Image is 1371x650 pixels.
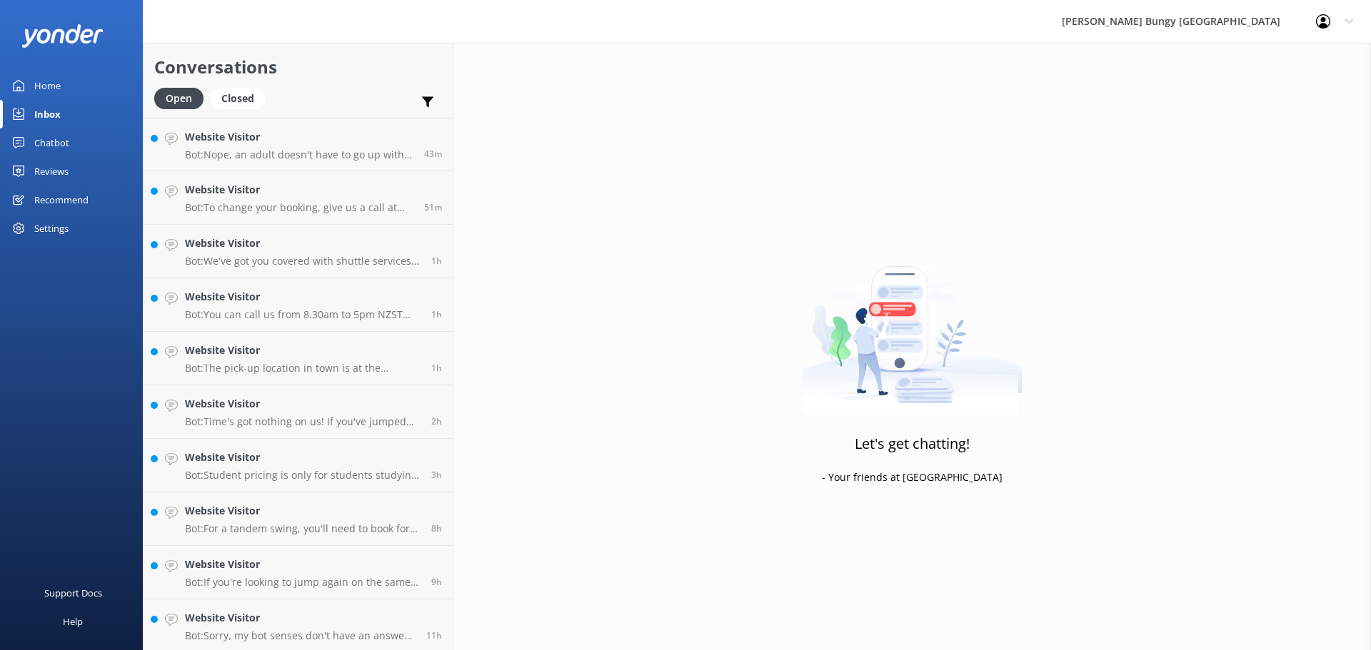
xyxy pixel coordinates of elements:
[144,492,453,546] a: Website VisitorBot:For a tandem swing, you'll need to book for two adults. Just reserve two indiv...
[822,469,1003,485] p: - Your friends at [GEOGRAPHIC_DATA]
[185,308,421,321] p: Bot: You can call us from 8.30am to 5pm NZST daily. Hit us up at [PHONE_NUMBER].
[185,576,421,589] p: Bot: If you're looking to jump again on the same day, we've got special second jump prices availa...
[431,362,442,374] span: Sep 11 2025 07:31am (UTC +12:00) Pacific/Auckland
[185,450,421,465] h4: Website Visitor
[185,255,421,268] p: Bot: We've got you covered with shuttle services from our [GEOGRAPHIC_DATA] office to [GEOGRAPHIC...
[144,225,453,278] a: Website VisitorBot:We've got you covered with shuttle services from our [GEOGRAPHIC_DATA] office ...
[431,308,442,320] span: Sep 11 2025 08:06am (UTC +12:00) Pacific/Auckland
[185,503,421,519] h4: Website Visitor
[185,129,413,145] h4: Website Visitor
[34,214,69,243] div: Settings
[185,342,421,358] h4: Website Visitor
[185,557,421,572] h4: Website Visitor
[34,71,61,100] div: Home
[424,148,442,160] span: Sep 11 2025 08:44am (UTC +12:00) Pacific/Auckland
[34,100,61,128] div: Inbox
[144,546,453,599] a: Website VisitorBot:If you're looking to jump again on the same day, we've got special second jump...
[34,128,69,157] div: Chatbot
[855,432,970,455] h3: Let's get chatting!
[144,385,453,439] a: Website VisitorBot:Time's got nothing on us! If you've jumped with us before, no matter how long ...
[185,182,413,198] h4: Website Visitor
[21,24,104,48] img: yonder-white-logo.png
[34,186,89,214] div: Recommend
[185,235,421,251] h4: Website Visitor
[185,415,421,428] p: Bot: Time's got nothing on us! If you've jumped with us before, no matter how long ago, you're st...
[144,171,453,225] a: Website VisitorBot:To change your booking, give us a call at [PHONE_NUMBER] or [PHONE_NUMBER], or...
[424,201,442,213] span: Sep 11 2025 08:36am (UTC +12:00) Pacific/Auckland
[431,522,442,534] span: Sep 11 2025 12:43am (UTC +12:00) Pacific/Auckland
[185,629,416,642] p: Bot: Sorry, my bot senses don't have an answer for that, please try and rephrase your question, I...
[431,576,442,588] span: Sep 10 2025 11:44pm (UTC +12:00) Pacific/Auckland
[426,629,442,641] span: Sep 10 2025 10:25pm (UTC +12:00) Pacific/Auckland
[63,607,83,636] div: Help
[185,201,413,214] p: Bot: To change your booking, give us a call at [PHONE_NUMBER] or [PHONE_NUMBER], or shoot us an e...
[185,148,413,161] p: Bot: Nope, an adult doesn't have to go up with them. Just need that signature at check-in, and th...
[185,469,421,482] p: Bot: Student pricing is only for students studying at domestic NZ institutions. You'll need a stu...
[185,522,421,535] p: Bot: For a tandem swing, you'll need to book for two adults. Just reserve two individual spots fo...
[185,362,421,375] p: Bot: The pick-up location in town is at the [GEOGRAPHIC_DATA], [STREET_ADDRESS]. From there, it's...
[144,278,453,332] a: Website VisitorBot:You can call us from 8.30am to 5pm NZST daily. Hit us up at [PHONE_NUMBER].1h
[211,88,265,109] div: Closed
[154,90,211,106] a: Open
[185,396,421,412] h4: Website Visitor
[211,90,272,106] a: Closed
[144,118,453,171] a: Website VisitorBot:Nope, an adult doesn't have to go up with them. Just need that signature at ch...
[431,415,442,427] span: Sep 11 2025 07:02am (UTC +12:00) Pacific/Auckland
[154,88,204,109] div: Open
[144,332,453,385] a: Website VisitorBot:The pick-up location in town is at the [GEOGRAPHIC_DATA], [STREET_ADDRESS]. Fr...
[185,610,416,626] h4: Website Visitor
[802,236,1023,415] img: artwork of a man stealing a conversation from at giant smartphone
[44,579,102,607] div: Support Docs
[431,469,442,481] span: Sep 11 2025 05:55am (UTC +12:00) Pacific/Auckland
[34,157,69,186] div: Reviews
[144,439,453,492] a: Website VisitorBot:Student pricing is only for students studying at domestic NZ institutions. You...
[431,255,442,267] span: Sep 11 2025 08:25am (UTC +12:00) Pacific/Auckland
[154,54,442,81] h2: Conversations
[185,289,421,305] h4: Website Visitor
